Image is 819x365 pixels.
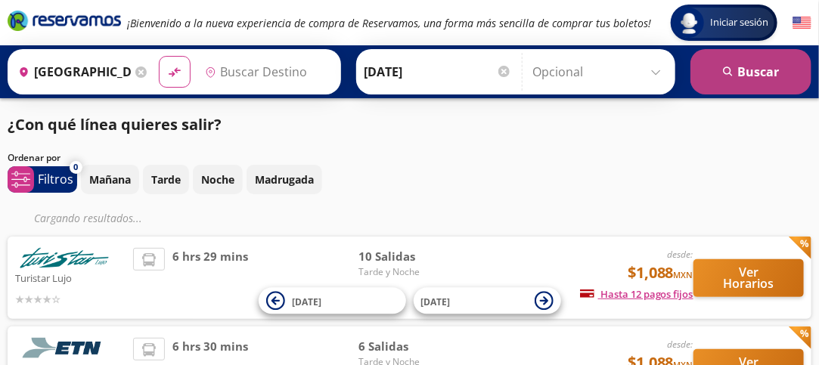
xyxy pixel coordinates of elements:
button: [DATE] [259,288,406,314]
p: Filtros [38,170,73,188]
button: Buscar [690,49,811,94]
a: Brand Logo [8,9,121,36]
em: desde: [668,248,693,261]
small: MXN [674,269,693,280]
img: Turistar Lujo [15,248,113,268]
button: Ver Horarios [693,259,804,297]
p: Tarde [151,172,181,187]
button: English [793,14,811,32]
span: Iniciar sesión [704,15,774,30]
p: Ordenar por [8,151,60,165]
em: ¡Bienvenido a la nueva experiencia de compra de Reservamos, una forma más sencilla de comprar tus... [127,16,651,30]
button: Noche [193,165,243,194]
span: [DATE] [421,295,451,308]
p: Mañana [89,172,131,187]
button: Mañana [81,165,139,194]
img: Etn [15,338,113,358]
button: Madrugada [247,165,322,194]
span: $1,088 [628,261,693,284]
span: 10 Salidas [359,248,465,265]
i: Brand Logo [8,9,121,32]
button: [DATE] [414,288,561,314]
input: Buscar Origen [12,53,132,91]
p: Madrugada [255,172,314,187]
span: Hasta 12 pagos fijos [580,287,693,301]
input: Opcional [532,53,668,91]
em: Cargando resultados ... [34,211,142,225]
button: 0Filtros [8,166,77,193]
span: [DATE] [293,295,322,308]
em: desde: [668,338,693,351]
span: 6 Salidas [359,338,465,355]
input: Elegir Fecha [364,53,512,91]
span: Tarde y Noche [359,265,465,279]
p: ¿Con qué línea quieres salir? [8,113,222,136]
button: Tarde [143,165,189,194]
p: Noche [201,172,234,187]
span: 0 [74,161,79,174]
span: 6 hrs 29 mins [172,248,248,308]
input: Buscar Destino [199,53,333,91]
p: Turistar Lujo [15,268,126,286]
